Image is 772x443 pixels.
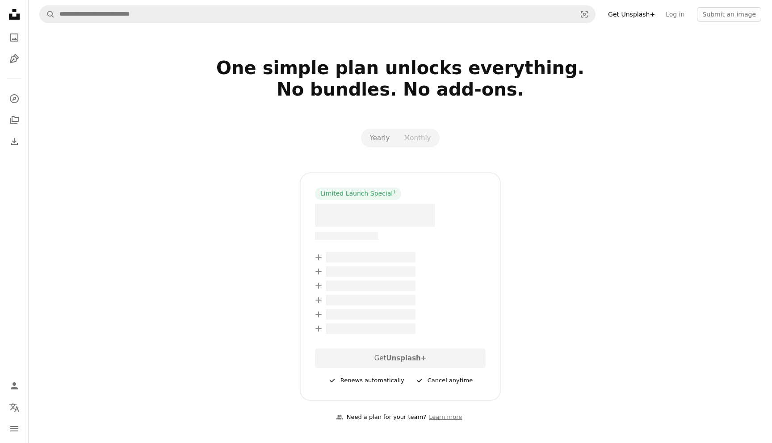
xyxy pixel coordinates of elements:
[5,377,23,395] a: Log in / Sign up
[326,309,415,320] span: – –––– –––– ––– ––– –––– ––––
[603,7,660,21] a: Get Unsplash+
[328,375,404,386] div: Renews automatically
[5,5,23,25] a: Home — Unsplash
[315,232,378,240] span: –– –––– –––– –––– ––
[5,111,23,129] a: Collections
[386,354,426,362] strong: Unsplash+
[39,5,596,23] form: Find visuals sitewide
[426,410,465,425] a: Learn more
[697,7,761,21] button: Submit an image
[5,420,23,438] button: Menu
[326,323,415,334] span: – –––– –––– ––– ––– –––– ––––
[574,6,595,23] button: Visual search
[415,375,473,386] div: Cancel anytime
[40,6,55,23] button: Search Unsplash
[326,280,415,291] span: – –––– –––– ––– ––– –––– ––––
[5,90,23,108] a: Explore
[326,295,415,305] span: – –––– –––– ––– ––– –––– ––––
[326,252,415,263] span: – –––– –––– ––– ––– –––– ––––
[5,133,23,150] a: Download History
[397,130,438,146] button: Monthly
[315,204,435,227] span: – –––– ––––.
[315,188,401,200] div: Limited Launch Special
[393,189,396,194] sup: 1
[315,348,486,368] div: Get
[5,50,23,68] a: Illustrations
[5,398,23,416] button: Language
[5,29,23,46] a: Photos
[363,130,397,146] button: Yearly
[660,7,690,21] a: Log in
[326,266,415,277] span: – –––– –––– ––– ––– –––– ––––
[336,413,426,422] div: Need a plan for your team?
[391,189,398,198] a: 1
[113,57,688,121] h2: One simple plan unlocks everything. No bundles. No add-ons.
